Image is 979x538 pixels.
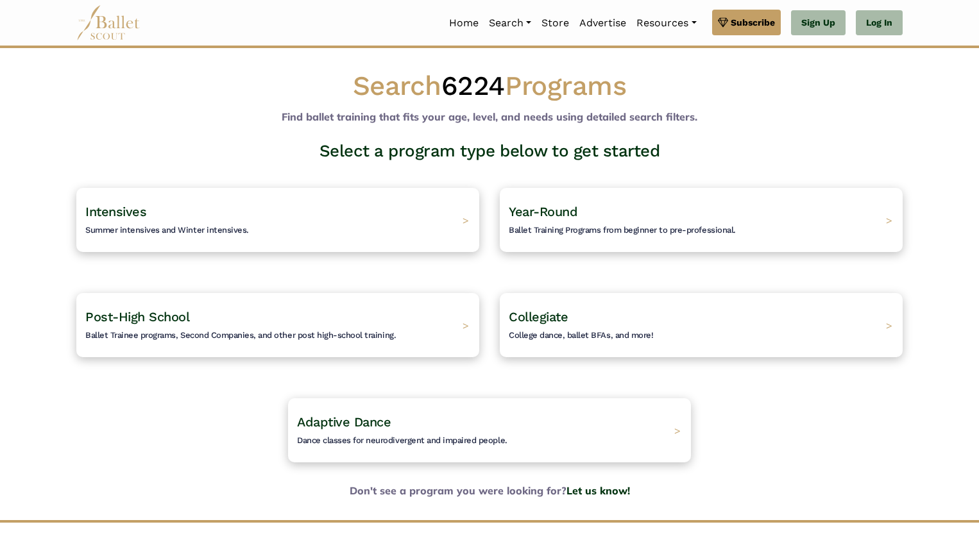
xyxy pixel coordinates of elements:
a: Subscribe [712,10,781,35]
span: > [886,214,892,226]
span: Dance classes for neurodivergent and impaired people. [297,435,507,445]
a: IntensivesSummer intensives and Winter intensives. > [76,188,479,252]
span: Adaptive Dance [297,414,391,430]
span: Year-Round [509,204,577,219]
h3: Select a program type below to get started [66,140,913,162]
a: Adaptive DanceDance classes for neurodivergent and impaired people. > [288,398,691,462]
span: > [463,214,469,226]
a: Search [484,10,536,37]
b: Don't see a program you were looking for? [66,483,913,500]
span: Summer intensives and Winter intensives. [85,225,249,235]
a: Let us know! [566,484,630,497]
span: Subscribe [731,15,775,29]
span: > [463,319,469,332]
a: Resources [631,10,701,37]
a: Post-High SchoolBallet Trainee programs, Second Companies, and other post high-school training. > [76,293,479,357]
span: Collegiate [509,309,568,324]
span: > [886,319,892,332]
a: Sign Up [791,10,846,36]
span: Ballet Training Programs from beginner to pre-professional. [509,225,736,235]
a: Year-RoundBallet Training Programs from beginner to pre-professional. > [500,188,903,252]
a: Advertise [574,10,631,37]
b: Find ballet training that fits your age, level, and needs using detailed search filters. [282,110,697,123]
span: > [674,424,681,437]
span: Intensives [85,204,146,219]
a: Home [444,10,484,37]
a: Store [536,10,574,37]
img: gem.svg [718,15,728,29]
span: 6224 [441,70,505,101]
span: Ballet Trainee programs, Second Companies, and other post high-school training. [85,330,396,340]
h1: Search Programs [76,69,903,104]
span: College dance, ballet BFAs, and more! [509,330,653,340]
span: Post-High School [85,309,189,324]
a: CollegiateCollege dance, ballet BFAs, and more! > [500,293,903,357]
a: Log In [856,10,903,36]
